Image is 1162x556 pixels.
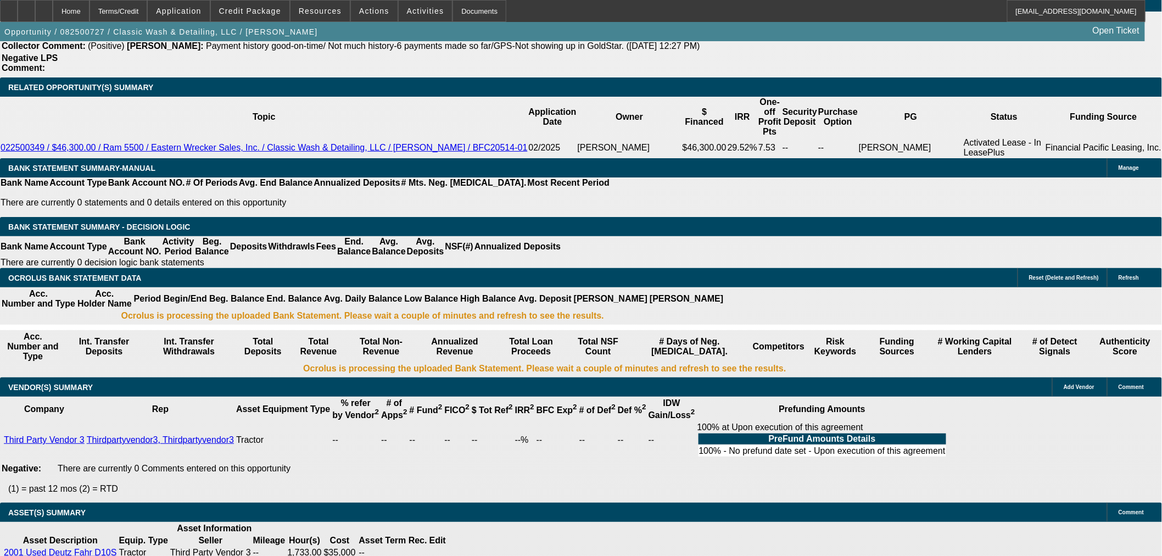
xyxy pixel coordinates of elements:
[429,535,446,546] th: Edit
[8,223,191,231] span: Bank Statement Summary - Decision Logic
[930,331,1021,362] th: # Working Capital Lenders
[569,331,627,362] th: Sum of the Total NSF Count and Total Overdraft Fee Count from Ocrolus
[404,288,459,309] th: Low Balance
[963,137,1045,158] td: Activated Lease - In LeasePlus
[347,331,415,362] th: Total Non-Revenue
[299,7,342,15] span: Resources
[108,236,162,257] th: Bank Account NO.
[162,236,195,257] th: Activity Period
[290,1,350,21] button: Resources
[727,137,758,158] td: 29.52%
[537,405,577,415] b: BFC Exp
[611,403,615,412] sup: 2
[8,83,153,92] span: RELATED OPPORTUNITY(S) SUMMARY
[313,177,400,188] th: Annualized Deposits
[417,331,493,362] th: Annualized Revenue
[682,137,727,158] td: $46,300.00
[579,422,616,458] td: --
[1029,275,1099,281] span: Delete all Ocrolus Data and Re-Submit to Ocrolus. Use as a last resort if data is not refreshing.
[818,137,858,158] td: --
[88,41,125,51] span: (Positive)
[579,405,616,415] b: # of Def
[351,1,398,21] button: Actions
[466,403,470,412] sup: 2
[289,536,320,545] b: Hour(s)
[399,1,452,21] button: Activities
[779,404,865,414] b: Prefunding Amounts
[527,177,610,188] th: Most Recent Period
[332,398,379,420] b: % refer by Vendor
[253,536,286,545] b: Mileage
[24,404,64,414] b: Company
[371,236,406,257] th: Avg. Balance
[617,422,647,458] td: --
[8,484,1162,494] p: (1) = past 12 mos (2) = RTD
[1119,509,1144,515] span: Comment
[292,331,346,362] th: Total Revenue
[337,236,371,257] th: End. Balance
[1,143,528,152] a: 022500349 / $46,300.00 / Ram 5500 / Eastern Wrecker Sales, Inc. / Classic Wash & Detailing, LLC /...
[199,536,223,545] b: Seller
[682,97,727,137] th: $ Financed
[49,177,108,188] th: Account Type
[87,435,234,444] a: Thirdpartyvendor3, Thirdpartyvendor3
[2,464,41,473] b: Negative:
[438,403,442,412] sup: 2
[1,198,610,208] p: There are currently 0 statements and 0 details entered on this opportunity
[474,236,561,257] th: Annualized Deposits
[444,405,470,415] b: FICO
[8,383,93,392] span: VENDOR(S) SUMMARY
[230,236,268,257] th: Deposits
[444,236,474,257] th: NSF(#)
[401,177,527,188] th: # Mts. Neg. [MEDICAL_DATA].
[152,404,169,414] b: Rep
[8,508,86,517] span: ASSET(S) SUMMARY
[691,408,695,416] sup: 2
[194,236,229,257] th: Beg. Balance
[323,288,403,309] th: Avg. Daily Balance
[118,535,168,546] th: Equip. Type
[236,422,331,458] td: Tractor
[752,331,805,362] th: Competitors
[359,535,428,546] th: Asset Term Recommendation
[769,434,876,443] b: PreFund Amounts Details
[8,274,141,282] span: OCROLUS BANK STATEMENT DATA
[444,422,470,458] td: --
[49,236,108,257] th: Account Type
[699,446,946,457] td: 100% - No prefund date set - Upon execution of this agreement
[494,331,568,362] th: Total Loan Proceeds
[471,422,513,458] td: --
[758,137,782,158] td: 7.53
[518,288,572,309] th: Avg. Deposit
[628,331,751,362] th: # Days of Neg. [MEDICAL_DATA].
[4,435,85,444] a: Third Party Vendor 3
[409,422,443,458] td: --
[618,405,646,415] b: Def %
[133,288,208,309] th: Period Begin/End
[1,331,65,362] th: Acc. Number and Type
[186,177,238,188] th: # Of Periods
[649,398,695,420] b: IDW Gain/Loss
[818,97,858,137] th: Purchase Option
[58,464,290,473] span: There are currently 0 Comments entered on this opportunity
[1090,331,1161,362] th: Authenticity Score
[697,422,947,458] div: 100% at Upon execution of this agreement
[727,97,758,137] th: IRR
[330,536,350,545] b: Cost
[332,422,379,458] td: --
[758,97,782,137] th: One-off Profit Pts
[1119,384,1144,390] span: Comment
[1119,165,1139,171] span: Manage
[573,403,577,412] sup: 2
[127,41,204,51] b: [PERSON_NAME]:
[865,331,928,362] th: Funding Sources
[359,536,427,545] b: Asset Term Rec.
[407,7,444,15] span: Activities
[148,1,209,21] button: Application
[782,137,818,158] td: --
[403,408,407,416] sup: 2
[2,41,86,51] b: Collector Comment:
[236,404,330,414] b: Asset Equipment Type
[66,331,142,362] th: Int. Transfer Deposits
[577,137,682,158] td: [PERSON_NAME]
